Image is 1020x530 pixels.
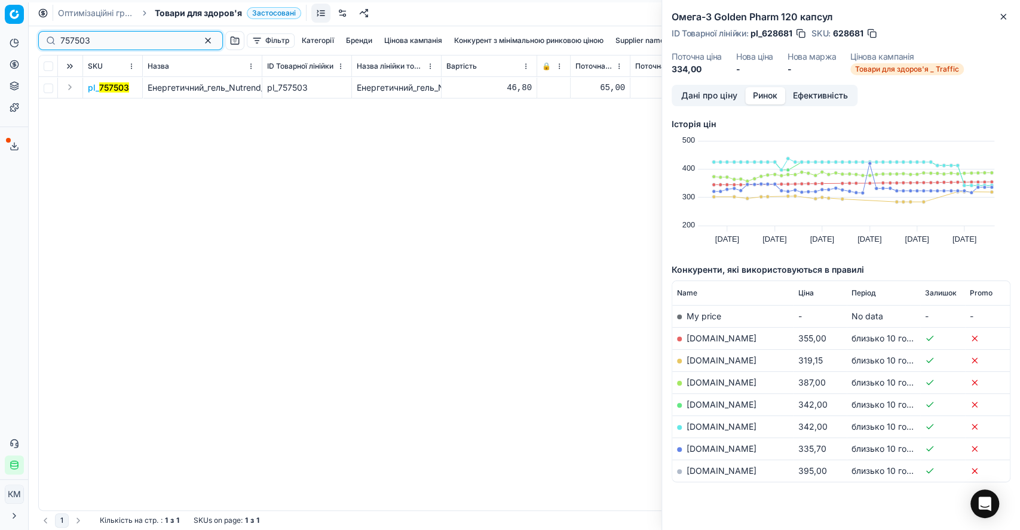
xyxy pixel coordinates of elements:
[745,87,785,104] button: Ринок
[267,82,347,94] div: pl_757503
[851,399,944,409] span: близько 10 годин тому
[850,63,964,75] span: Товари для здоров'я _ Traffic
[247,33,295,48] button: Фільтр
[677,288,697,298] span: Name
[798,443,826,454] span: 335,70
[247,7,301,19] span: Застосовані
[788,63,837,75] dd: -
[542,61,551,71] span: 🔒
[811,29,831,38] span: SKU :
[798,377,825,387] span: 387,00
[965,305,1010,327] td: -
[798,355,822,365] span: 319,15
[88,82,129,94] span: pl_
[672,264,1010,276] h5: Конкуренти, які використовуються в правилі
[687,421,756,432] a: [DOMAIN_NAME]
[575,82,625,94] div: 65,00
[810,235,834,244] text: [DATE]
[635,61,703,71] span: Поточна промо ціна
[847,305,920,327] td: No data
[5,485,23,503] span: КM
[575,61,613,71] span: Поточна ціна
[682,192,695,201] text: 300
[715,235,739,244] text: [DATE]
[446,61,477,71] span: Вартість
[170,516,174,525] strong: з
[851,443,944,454] span: близько 10 годин тому
[798,333,826,343] span: 355,00
[687,443,756,454] a: [DOMAIN_NAME]
[88,82,129,94] button: pl_757503
[762,235,786,244] text: [DATE]
[148,82,399,93] span: Енергетичний_гель_Nutrend_Carbosnak_з_кофеїном_Кола_50_г
[71,513,85,528] button: Go to next page
[5,485,24,504] button: КM
[788,53,837,61] dt: Нова маржа
[58,7,134,19] a: Оптимізаційні групи
[148,61,169,71] span: Назва
[100,516,179,525] div: :
[245,516,248,525] strong: 1
[905,235,929,244] text: [DATE]
[687,355,756,365] a: [DOMAIN_NAME]
[833,27,863,39] span: 628681
[250,516,254,525] strong: з
[851,355,944,365] span: близько 10 годин тому
[635,82,715,94] div: 65,00
[851,333,944,343] span: близько 10 годин тому
[672,118,1010,130] h5: Історія цін
[851,288,876,298] span: Період
[851,466,944,476] span: близько 10 годин тому
[682,164,695,172] text: 400
[851,377,944,387] span: близько 10 годин тому
[798,288,813,298] span: Ціна
[38,513,53,528] button: Go to previous page
[798,466,826,476] span: 395,00
[99,82,129,93] mark: 757503
[357,61,424,71] span: Назва лінійки товарів
[672,53,722,61] dt: Поточна ціна
[88,61,103,71] span: SKU
[341,33,377,48] button: Бренди
[267,61,333,71] span: ID Товарної лінійки
[297,33,339,48] button: Категорії
[850,53,964,61] dt: Цінова кампанія
[793,305,847,327] td: -
[55,513,69,528] button: 1
[682,135,695,144] text: 500
[687,399,756,409] a: [DOMAIN_NAME]
[687,311,721,321] span: My price
[687,377,756,387] a: [DOMAIN_NAME]
[751,27,792,39] span: pl_628681
[155,7,301,19] span: Товари для здоров'яЗастосовані
[736,53,773,61] dt: Нова ціна
[925,288,957,298] span: Залишок
[100,516,158,525] span: Кількість на стр.
[970,489,999,518] div: Open Intercom Messenger
[63,80,77,94] button: Expand
[920,305,965,327] td: -
[38,513,85,528] nav: pagination
[176,516,179,525] strong: 1
[672,10,1010,24] h2: Омега-3 Golden Pharm 120 капсул
[798,421,827,432] span: 342,00
[687,466,756,476] a: [DOMAIN_NAME]
[672,63,722,75] dd: 334,00
[785,87,856,104] button: Ефективність
[851,421,944,432] span: близько 10 годин тому
[687,333,756,343] a: [DOMAIN_NAME]
[256,516,259,525] strong: 1
[736,63,773,75] dd: -
[682,220,695,229] text: 200
[857,235,881,244] text: [DATE]
[60,35,191,47] input: Пошук по SKU або назві
[798,399,827,409] span: 342,00
[952,235,976,244] text: [DATE]
[672,29,748,38] span: ID Товарної лінійки :
[446,82,532,94] div: 46,80
[449,33,608,48] button: Конкурент з мінімальною ринковою ціною
[611,33,669,48] button: Supplier name
[357,82,436,94] div: Енергетичний_гель_Nutrend_Carbosnak_з_кофеїном_Кола_50_г
[58,7,301,19] nav: breadcrumb
[63,59,77,73] button: Expand all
